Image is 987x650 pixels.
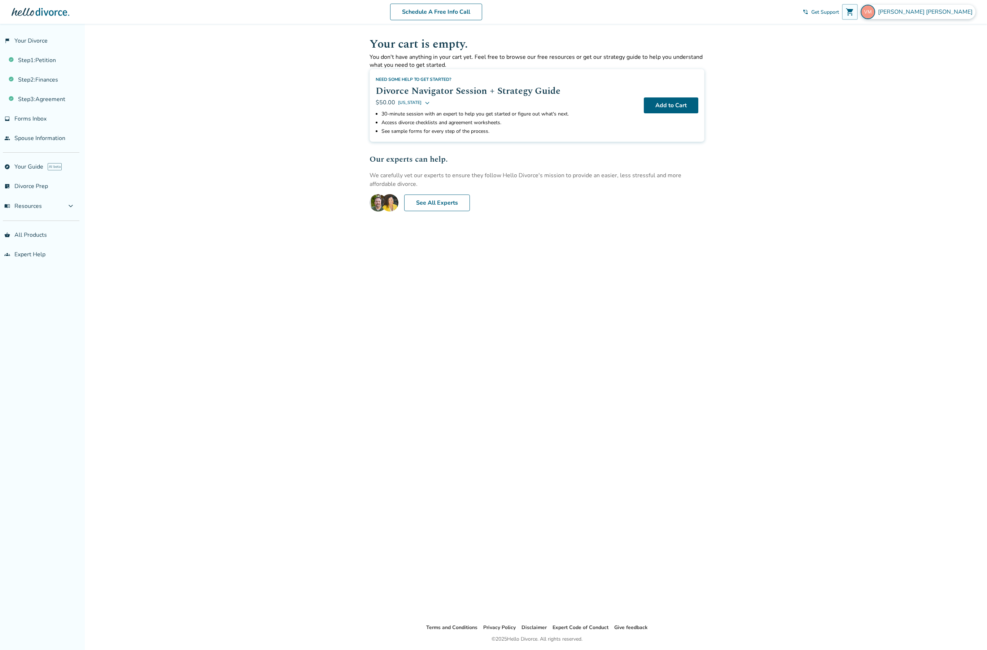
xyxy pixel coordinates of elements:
h1: Your cart is empty. [370,35,704,53]
a: Privacy Policy [483,624,516,631]
h2: Our experts can help. [370,153,704,165]
span: shopping_cart [846,8,854,16]
span: explore [4,164,10,170]
a: phone_in_talkGet Support [803,9,839,16]
li: See sample forms for every step of the process. [381,127,638,136]
li: Access divorce checklists and agreement worksheets. [381,118,638,127]
div: © 2025 Hello Divorce. All rights reserved. [492,635,582,644]
span: AI beta [48,163,62,170]
span: flag_2 [4,38,10,44]
span: menu_book [4,203,10,209]
iframe: Chat Widget [951,615,987,650]
a: Expert Code of Conduct [553,624,608,631]
h2: Divorce Navigator Session + Strategy Guide [376,84,638,98]
img: E [370,194,398,211]
span: $50.00 [376,99,395,106]
a: See All Experts [404,195,470,211]
p: We carefully vet our experts to ensure they follow Hello Divorce's mission to provide an easier, ... [370,171,704,188]
span: groups [4,252,10,257]
span: Get Support [811,9,839,16]
span: [PERSON_NAME] [PERSON_NAME] [878,8,975,16]
a: Schedule A Free Info Call [390,4,482,20]
span: phone_in_talk [803,9,808,15]
span: Forms Inbox [14,115,47,123]
span: Need some help to get started? [376,77,451,82]
li: Disclaimer [521,623,547,632]
span: [US_STATE] [398,98,422,107]
a: Terms and Conditions [426,624,477,631]
li: 30-minute session with an expert to help you get started or figure out what's next. [381,110,638,118]
span: expand_more [66,202,75,210]
button: [US_STATE] [398,98,430,107]
img: vmvicmelara@live.com [861,5,875,19]
li: Give feedback [614,623,648,632]
p: You don't have anything in your cart yet. Feel free to browse our free resources or get our strat... [370,53,704,69]
span: inbox [4,116,10,122]
span: Resources [4,202,42,210]
span: list_alt_check [4,183,10,189]
button: Add to Cart [644,97,698,113]
span: people [4,135,10,141]
span: shopping_basket [4,232,10,238]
